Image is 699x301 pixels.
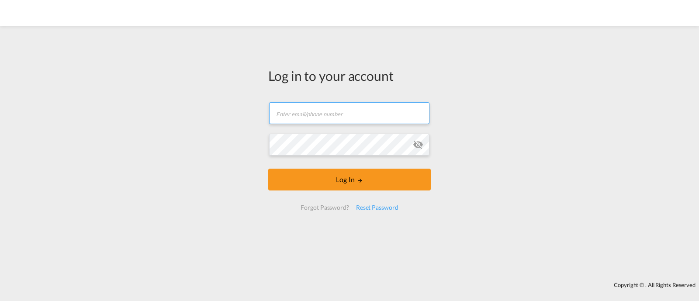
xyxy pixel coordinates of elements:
div: Log in to your account [268,66,431,85]
div: Reset Password [353,200,402,215]
md-icon: icon-eye-off [413,139,423,150]
button: LOGIN [268,169,431,190]
div: Forgot Password? [297,200,352,215]
input: Enter email/phone number [269,102,429,124]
